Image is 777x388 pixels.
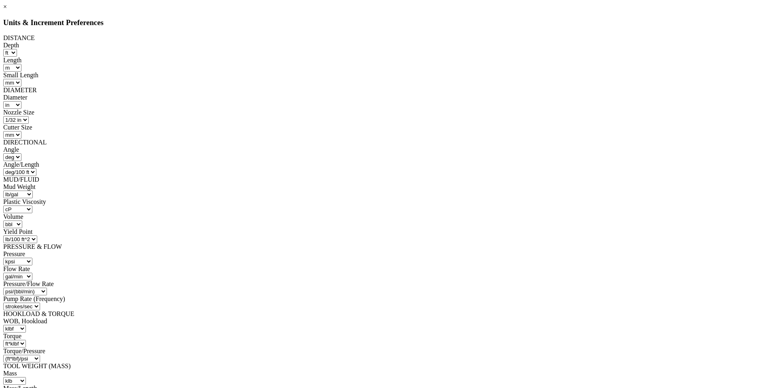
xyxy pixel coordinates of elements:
[3,228,32,235] label: Yield Point
[3,310,74,317] span: HOOKLOAD & TORQUE
[3,87,37,93] span: DIAMETER
[3,370,17,377] label: Mass
[3,18,774,27] h3: Units & Increment Preferences
[3,57,21,64] label: Length
[3,94,28,101] label: Diameter
[3,146,19,153] label: Angle
[3,333,21,339] label: Torque
[3,42,19,49] label: Depth
[3,198,46,205] label: Plastic Viscosity
[3,363,71,369] span: TOOL WEIGHT (MASS)
[3,213,23,220] label: Volume
[3,295,65,302] label: Pump Rate (Frequency)
[3,265,30,272] label: Flow Rate
[3,348,45,354] label: Torque/Pressure
[3,72,38,78] label: Small Length
[3,318,47,324] label: WOB, Hookload
[3,124,32,131] label: Cutter Size
[3,280,54,287] label: Pressure/Flow Rate
[3,176,39,183] span: MUD/FLUID
[3,34,35,41] span: DISTANCE
[3,183,36,190] label: Mud Weight
[3,109,34,116] label: Nozzle Size
[3,139,47,146] span: DIRECTIONAL
[3,250,25,257] label: Pressure
[3,243,62,250] span: PRESSURE & FLOW
[3,161,39,168] label: Angle/Length
[3,3,7,10] a: ×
